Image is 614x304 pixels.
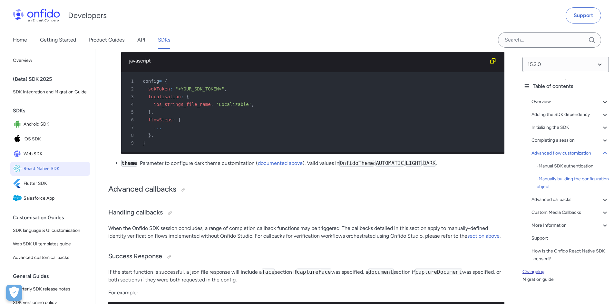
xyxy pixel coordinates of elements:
[13,149,24,158] img: IconWeb SDK
[10,238,90,251] a: Web SDK UI templates guide
[6,285,22,301] div: Cookie Preferences
[24,194,87,203] span: Salesforce App
[13,88,87,96] span: SDK Integration and Migration Guide
[108,184,504,195] h2: Advanced callbacks
[10,147,90,161] a: IconWeb SDKWeb SDK
[13,57,87,64] span: Overview
[6,285,22,301] button: Open Preferences
[40,31,76,49] a: Getting Started
[531,124,609,131] a: Initializing the SDK
[24,135,87,144] span: iOS SDK
[297,269,331,275] code: captureFace
[13,240,87,248] span: Web SDK UI templates guide
[405,160,422,166] code: LIGHT
[124,116,138,124] span: 6
[13,73,93,86] div: (Beta) SDK 2025
[486,54,499,67] button: Copy code snippet button
[148,94,181,99] span: localisation
[211,102,213,107] span: :
[566,7,601,24] a: Support
[124,139,138,147] span: 9
[537,175,609,191] a: -Manually building the configuration object
[13,135,24,144] img: IconiOS SDK
[216,102,252,107] span: 'Localizable'
[13,227,87,234] span: SDK language & UI customisation
[68,10,107,21] h1: Developers
[108,289,504,297] p: For example:
[423,160,436,166] code: DARK
[186,94,189,99] span: {
[10,54,90,67] a: Overview
[129,57,486,65] div: javascript
[537,175,609,191] div: - Manually building the configuration object
[124,131,138,139] span: 8
[13,31,27,49] a: Home
[10,251,90,264] a: Advanced custom callbacks
[148,133,151,138] span: }
[13,254,87,261] span: Advanced custom callbacks
[124,77,138,85] span: 1
[13,179,24,188] img: IconFlutter SDK
[124,93,138,100] span: 3
[531,209,609,216] a: Custom Media Callbacks
[124,108,138,116] span: 5
[89,31,124,49] a: Product Guides
[173,117,175,122] span: :
[178,117,181,122] span: {
[368,269,394,275] code: document
[10,176,90,191] a: IconFlutter SDKFlutter SDK
[13,194,24,203] img: IconSalesforce App
[522,276,609,283] a: Migration guide
[537,162,609,170] a: -Manual SDK authentication
[24,164,87,173] span: React Native SDK
[10,117,90,131] a: IconAndroid SDKAndroid SDK
[531,149,609,157] a: Advanced flow customization
[24,179,87,188] span: Flutter SDK
[531,111,609,119] a: Adding the SDK dependency
[531,247,609,263] a: How is the Onfido React Native SDK licensed?
[522,82,609,90] div: Table of contents
[143,140,145,146] span: }
[10,191,90,205] a: IconSalesforce AppSalesforce App
[124,85,138,93] span: 2
[108,268,504,284] p: If the start function is successful, a json file response will include a section if was specified...
[143,79,159,84] span: config
[339,160,374,166] code: OnfidoTheme
[124,124,138,131] span: 7
[375,160,404,166] code: AUTOMATIC
[159,79,162,84] span: =
[154,125,162,130] span: ...
[415,269,463,275] code: captureDocument
[262,269,275,275] code: face
[10,162,90,176] a: IconReact Native SDKReact Native SDK
[531,137,609,144] a: Completing a session
[108,252,504,262] h3: Success Response
[531,98,609,106] a: Overview
[537,162,609,170] div: - Manual SDK authentication
[13,285,87,293] span: Quarterly SDK release notes
[164,79,167,84] span: {
[108,224,504,240] p: When the Onfido SDK session concludes, a range of completion callback functions may be triggered....
[13,120,24,129] img: IconAndroid SDK
[124,100,138,108] span: 4
[148,117,173,122] span: flowSteps
[175,86,224,91] span: "<YOUR_SDK_TOKEN>"
[108,208,504,218] h3: Handling callbacks
[154,102,211,107] span: ios_strings_file_name
[151,109,153,115] span: ,
[121,160,137,166] code: theme
[170,86,172,91] span: :
[24,120,87,129] span: Android SDK
[531,222,609,229] a: More Information
[531,196,609,204] a: Advanced callbacks
[13,9,60,22] img: Onfido Logo
[10,86,90,99] a: SDK Integration and Migration Guide
[531,234,609,242] div: Support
